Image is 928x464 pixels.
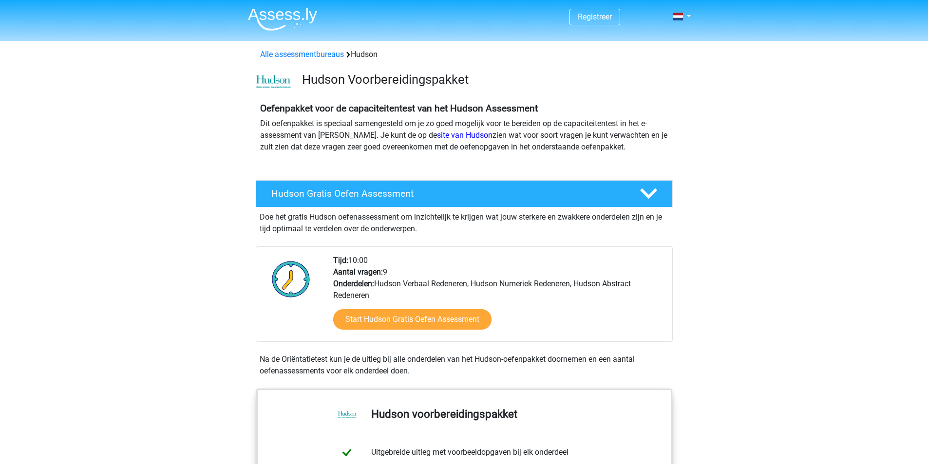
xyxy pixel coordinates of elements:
b: Oefenpakket voor de capaciteitentest van het Hudson Assessment [260,103,538,114]
a: Start Hudson Gratis Oefen Assessment [333,309,492,330]
h3: Hudson Voorbereidingspakket [302,72,665,87]
h4: Hudson Gratis Oefen Assessment [271,188,624,199]
p: Dit oefenpakket is speciaal samengesteld om je zo goed mogelijk voor te bereiden op de capaciteit... [260,118,668,153]
a: Registreer [578,12,612,21]
div: Doe het gratis Hudson oefenassessment om inzichtelijk te krijgen wat jouw sterkere en zwakkere on... [256,207,673,235]
img: Assessly [248,8,317,31]
img: Klok [266,255,316,303]
a: site van Hudson [437,130,492,140]
img: cefd0e47479f4eb8e8c001c0d358d5812e054fa8.png [256,75,291,89]
div: Hudson [256,49,672,60]
b: Onderdelen: [333,279,374,288]
a: Hudson Gratis Oefen Assessment [252,180,677,207]
b: Aantal vragen: [333,267,383,277]
div: Na de Oriëntatietest kun je de uitleg bij alle onderdelen van het Hudson-oefenpakket doornemen en... [256,353,673,377]
div: 10:00 9 Hudson Verbaal Redeneren, Hudson Numeriek Redeneren, Hudson Abstract Redeneren [326,255,672,341]
b: Tijd: [333,256,348,265]
a: Alle assessmentbureaus [260,50,344,59]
